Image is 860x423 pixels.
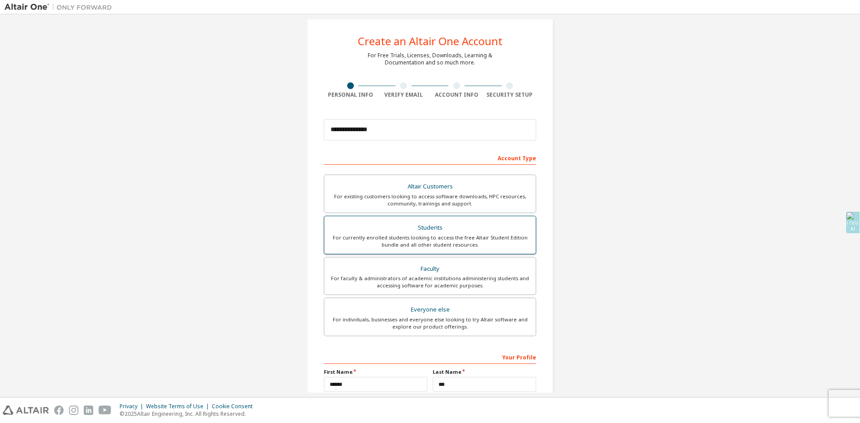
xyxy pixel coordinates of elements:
[430,91,483,98] div: Account Info
[4,3,116,12] img: Altair One
[483,91,537,98] div: Security Setup
[330,193,530,207] div: For existing customers looking to access software downloads, HPC resources, community, trainings ...
[54,406,64,415] img: facebook.svg
[212,403,258,410] div: Cookie Consent
[330,303,530,316] div: Everyone else
[330,263,530,275] div: Faculty
[69,406,78,415] img: instagram.svg
[324,368,427,376] label: First Name
[368,52,492,66] div: For Free Trials, Licenses, Downloads, Learning & Documentation and so much more.
[324,91,377,98] div: Personal Info
[99,406,112,415] img: youtube.svg
[330,234,530,248] div: For currently enrolled students looking to access the free Altair Student Edition bundle and all ...
[3,406,49,415] img: altair_logo.svg
[377,91,430,98] div: Verify Email
[330,275,530,289] div: For faculty & administrators of academic institutions administering students and accessing softwa...
[433,368,536,376] label: Last Name
[146,403,212,410] div: Website Terms of Use
[330,180,530,193] div: Altair Customers
[324,350,536,364] div: Your Profile
[330,222,530,234] div: Students
[84,406,93,415] img: linkedin.svg
[330,316,530,330] div: For individuals, businesses and everyone else looking to try Altair software and explore our prod...
[120,403,146,410] div: Privacy
[120,410,258,418] p: © 2025 Altair Engineering, Inc. All Rights Reserved.
[324,150,536,165] div: Account Type
[358,36,503,47] div: Create an Altair One Account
